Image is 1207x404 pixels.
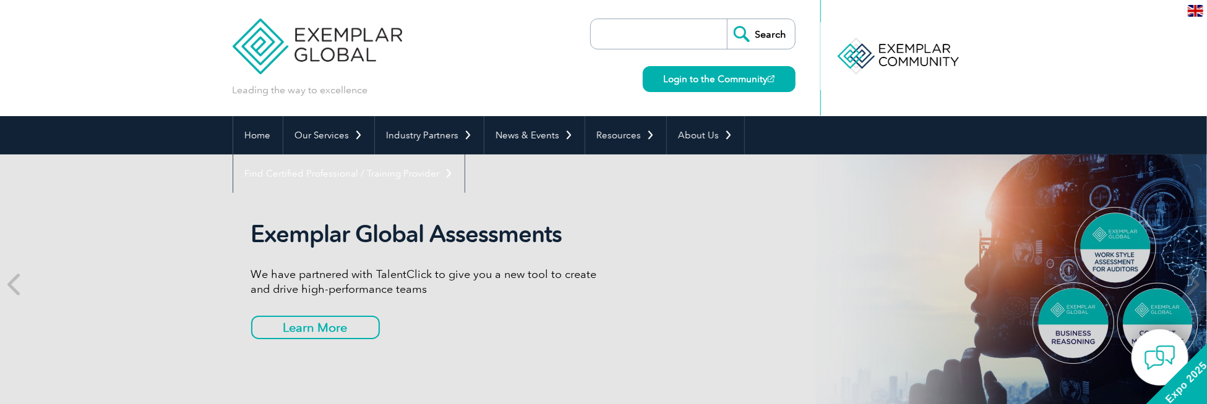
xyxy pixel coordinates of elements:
[643,66,796,92] a: Login to the Community
[727,19,795,49] input: Search
[233,83,368,97] p: Leading the way to excellence
[1145,342,1175,373] img: contact-chat.png
[667,116,744,154] a: About Us
[375,116,484,154] a: Industry Partners
[1188,5,1203,17] img: en
[768,75,775,82] img: open_square.png
[233,116,283,154] a: Home
[251,267,604,297] p: We have partnered with TalentClick to give you a new tool to create and drive high-performance teams
[251,220,604,248] h2: Exemplar Global Assessments
[251,316,380,339] a: Learn More
[585,116,666,154] a: Resources
[283,116,374,154] a: Our Services
[233,154,465,193] a: Find Certified Professional / Training Provider
[484,116,585,154] a: News & Events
